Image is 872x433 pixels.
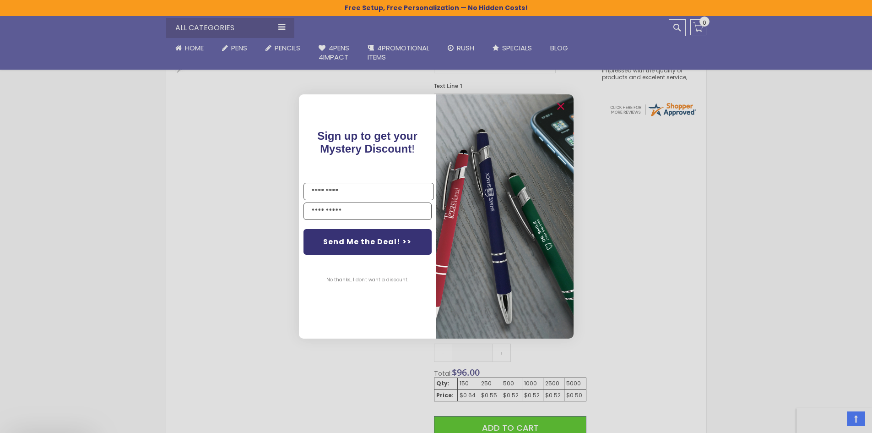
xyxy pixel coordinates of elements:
button: Send Me the Deal! >> [303,229,432,255]
button: Close dialog [553,99,568,114]
img: 081b18bf-2f98-4675-a917-09431eb06994.jpeg [436,94,574,339]
button: No thanks, I don't want a discount. [322,269,413,291]
span: Sign up to get your Mystery Discount [317,130,417,155]
input: YOUR EMAIL [303,203,432,220]
iframe: Google Customer Reviews [796,408,872,433]
span: ! [317,130,417,155]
